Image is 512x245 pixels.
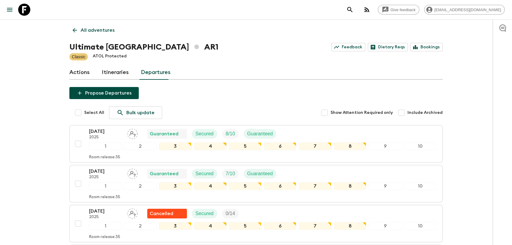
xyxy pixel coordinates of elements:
[127,210,138,215] span: Assign pack leader
[334,222,366,230] div: 8
[194,142,226,150] div: 4
[89,128,122,135] p: [DATE]
[84,110,104,116] span: Select All
[127,131,138,135] span: Assign pack leader
[368,43,408,51] a: Dietary Reqs
[126,109,155,116] p: Bulk update
[264,182,296,190] div: 6
[192,209,217,218] div: Secured
[69,125,443,163] button: [DATE]2025Assign pack leaderGuaranteedSecuredTrip FillGuaranteed12345678910Room release:35
[102,65,129,80] a: Itineraries
[124,182,156,190] div: 2
[4,4,16,16] button: menu
[404,222,436,230] div: 10
[69,205,443,242] button: [DATE]2025Assign pack leaderFlash Pack cancellationSecuredTrip Fill12345678910Room release:35
[69,65,90,80] a: Actions
[407,110,443,116] span: Include Archived
[226,170,235,177] p: 7 / 10
[369,182,401,190] div: 9
[264,222,296,230] div: 6
[127,170,138,175] span: Assign pack leader
[334,142,366,150] div: 8
[247,130,273,137] p: Guaranteed
[89,142,121,150] div: 1
[222,129,239,139] div: Trip Fill
[150,210,173,217] p: Cancelled
[72,54,85,60] p: Classic
[299,142,331,150] div: 7
[89,135,122,140] p: 2025
[226,130,235,137] p: 8 / 10
[69,24,118,36] a: All adventures
[226,210,235,217] p: 0 / 14
[387,8,419,12] span: Give feedback
[141,65,171,80] a: Departures
[410,43,443,51] a: Bookings
[89,215,122,220] p: 2025
[89,168,122,175] p: [DATE]
[264,142,296,150] div: 6
[369,222,401,230] div: 9
[109,106,162,119] a: Bulk update
[89,155,120,160] p: Room release: 35
[89,208,122,215] p: [DATE]
[147,209,187,218] div: Flash Pack cancellation
[89,195,120,200] p: Room release: 35
[424,5,505,15] div: [EMAIL_ADDRESS][DOMAIN_NAME]
[89,222,121,230] div: 1
[247,170,273,177] p: Guaranteed
[93,53,127,60] p: ATOL Protected
[331,110,393,116] span: Show Attention Required only
[89,235,120,240] p: Room release: 35
[69,41,218,53] h1: Ultimate [GEOGRAPHIC_DATA] AR1
[150,170,178,177] p: Guaranteed
[89,175,122,180] p: 2025
[89,182,121,190] div: 1
[69,165,443,202] button: [DATE]2025Assign pack leaderGuaranteedSecuredTrip FillGuaranteed12345678910Room release:35
[369,142,401,150] div: 9
[229,142,261,150] div: 5
[299,222,331,230] div: 7
[195,130,214,137] p: Secured
[404,142,436,150] div: 10
[195,170,214,177] p: Secured
[344,4,356,16] button: search adventures
[222,209,239,218] div: Trip Fill
[378,5,419,15] a: Give feedback
[194,182,226,190] div: 4
[124,222,156,230] div: 2
[124,142,156,150] div: 2
[299,182,331,190] div: 7
[331,43,365,51] a: Feedback
[192,129,217,139] div: Secured
[159,222,191,230] div: 3
[159,142,191,150] div: 3
[229,182,261,190] div: 5
[192,169,217,179] div: Secured
[81,27,115,34] p: All adventures
[334,182,366,190] div: 8
[69,87,139,99] button: Propose Departures
[404,182,436,190] div: 10
[150,130,178,137] p: Guaranteed
[194,222,226,230] div: 4
[195,210,214,217] p: Secured
[229,222,261,230] div: 5
[222,169,239,179] div: Trip Fill
[159,182,191,190] div: 3
[431,8,504,12] span: [EMAIL_ADDRESS][DOMAIN_NAME]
